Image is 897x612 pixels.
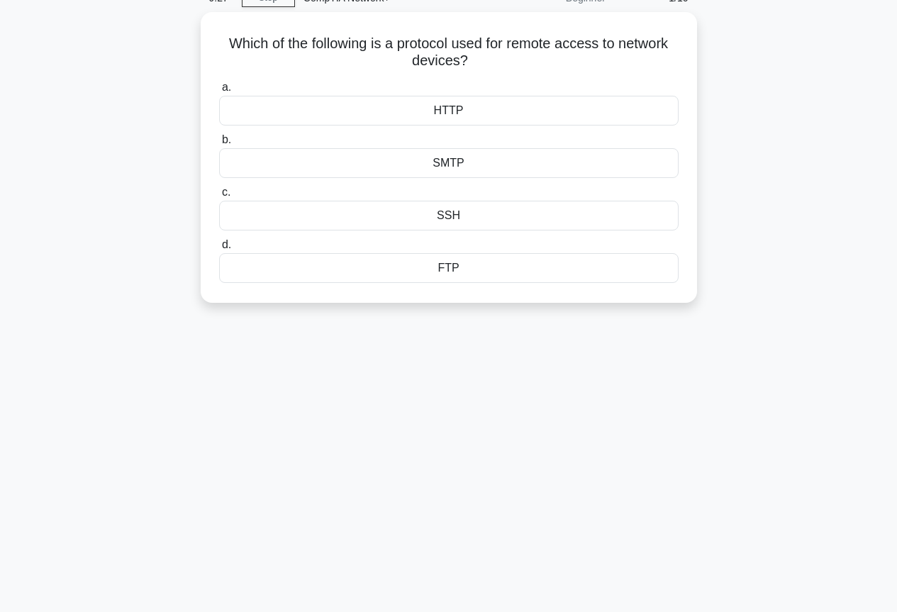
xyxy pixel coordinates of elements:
[219,96,679,126] div: HTTP
[218,35,680,70] h5: Which of the following is a protocol used for remote access to network devices?
[222,133,231,145] span: b.
[219,201,679,230] div: SSH
[219,253,679,283] div: FTP
[222,238,231,250] span: d.
[222,81,231,93] span: a.
[219,148,679,178] div: SMTP
[222,186,230,198] span: c.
